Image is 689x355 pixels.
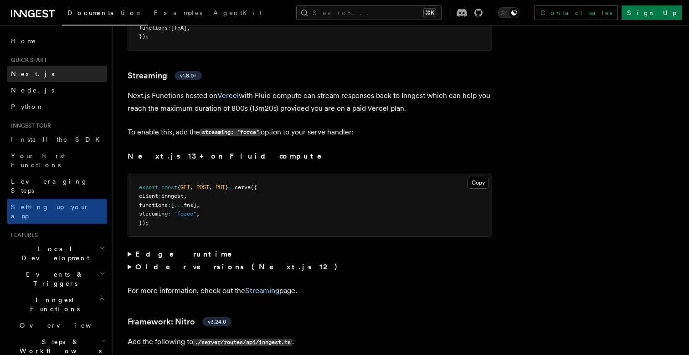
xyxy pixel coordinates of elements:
[235,184,251,190] span: serve
[148,3,208,25] a: Examples
[168,202,171,208] span: :
[190,184,193,190] span: ,
[228,184,231,190] span: =
[622,5,682,20] a: Sign Up
[423,8,436,17] kbd: ⌘K
[16,317,107,334] a: Overview
[7,82,107,98] a: Node.js
[11,70,54,77] span: Next.js
[209,184,212,190] span: ,
[11,87,54,94] span: Node.js
[161,193,184,199] span: inngest
[225,184,228,190] span: }
[139,33,149,40] span: });
[7,295,98,314] span: Inngest Functions
[193,339,292,346] code: ./server/routes/api/inngest.ts
[7,98,107,115] a: Python
[7,66,107,82] a: Next.js
[171,25,187,31] span: [fnA]
[213,9,262,16] span: AgentKit
[135,250,245,258] strong: Edge runtime
[139,202,168,208] span: functions
[11,103,44,110] span: Python
[7,199,107,224] a: Setting up your app
[139,220,149,226] span: });
[196,211,200,217] span: ,
[128,126,492,139] p: To enable this, add the option to your serve handler:
[174,211,196,217] span: "force"
[128,335,492,349] p: Add the following to :
[7,232,38,239] span: Features
[11,136,105,143] span: Install the SDK
[245,286,279,295] a: Streaming
[7,57,47,64] span: Quick start
[161,184,177,190] span: const
[184,193,187,199] span: ,
[7,122,51,129] span: Inngest tour
[7,173,107,199] a: Leveraging Steps
[11,152,65,169] span: Your first Functions
[177,184,180,190] span: {
[168,25,171,31] span: :
[184,202,196,208] span: fns]
[128,315,231,328] a: Framework: Nitrov3.24.0
[200,129,261,136] code: streaming: "force"
[128,89,492,115] p: Next.js Functions hosted on with Fluid compute can stream responses back to Inngest which can hel...
[296,5,442,20] button: Search...⌘K
[128,152,334,160] strong: Next.js 13+ on Fluid compute
[7,292,107,317] button: Inngest Functions
[7,33,107,49] a: Home
[11,203,89,220] span: Setting up your app
[67,9,143,16] span: Documentation
[498,7,519,18] button: Toggle dark mode
[128,69,202,82] a: Streamingv1.8.0+
[251,184,257,190] span: ({
[62,3,148,26] a: Documentation
[128,284,492,297] p: For more information, check out the page.
[468,177,489,189] button: Copy
[128,248,492,261] summary: Edge runtime
[7,131,107,148] a: Install the SDK
[139,25,168,31] span: functions
[7,241,107,266] button: Local Development
[196,184,209,190] span: POST
[7,148,107,173] a: Your first Functions
[7,244,99,262] span: Local Development
[180,72,196,79] span: v1.8.0+
[168,211,171,217] span: :
[208,3,267,25] a: AgentKit
[217,91,239,100] a: Vercel
[171,202,174,208] span: [
[139,193,158,199] span: client
[135,262,342,271] strong: Older versions (Next.js 12)
[196,202,200,208] span: ,
[535,5,618,20] a: Contact sales
[187,25,190,31] span: ,
[180,184,190,190] span: GET
[154,9,202,16] span: Examples
[139,211,168,217] span: streaming
[20,322,113,329] span: Overview
[174,202,184,208] span: ...
[11,36,36,46] span: Home
[7,266,107,292] button: Events & Triggers
[11,178,88,194] span: Leveraging Steps
[128,261,492,273] summary: Older versions (Next.js 12)
[7,270,99,288] span: Events & Triggers
[139,184,158,190] span: export
[208,318,226,325] span: v3.24.0
[158,193,161,199] span: :
[216,184,225,190] span: PUT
